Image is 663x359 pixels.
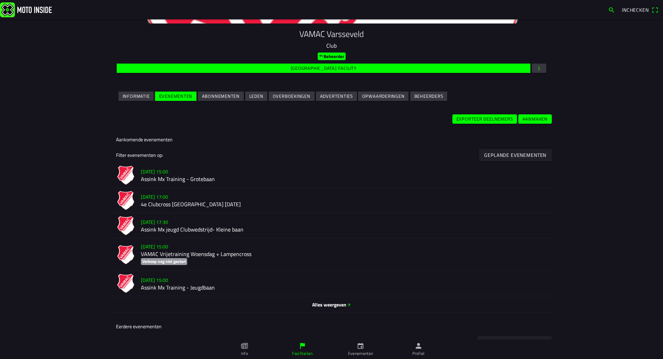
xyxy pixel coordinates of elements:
a: Incheckenqr scanner [618,4,662,16]
ion-label: Filter evenementen op: [116,338,163,346]
ion-label: Filter evenementen op: [116,151,163,159]
h2: VAMAC Vrijetraining Woensdag + Lampencross [141,251,547,257]
ion-button: Exporteer deelnemers [452,114,517,124]
ion-button: Overboekingen [269,92,315,101]
h2: 4e Clubcross [GEOGRAPHIC_DATA] [DATE] [141,201,547,208]
img: xILXvsUnwCQFTW5XZ3Prwt2yAS3TDKuBijgiNKBx.png [116,274,135,293]
ion-label: Info [241,350,248,357]
h1: VAMAC Varsseveld [116,29,547,39]
ion-button: Leden [245,92,267,101]
img: O20psfnjAgl6TZjgMaxhcmaJQVhFmzZHKLKV0apc.png [116,245,135,264]
ion-button: [GEOGRAPHIC_DATA] facility [117,64,530,73]
ion-label: Faciliteiten [292,350,313,357]
img: CCAXbl18p4nrCoQ33L9AzGusjRph3qgRQ9xPNtvu.png [116,191,135,210]
ion-text: [DATE] 15:00 [141,243,168,250]
ion-button: Beheerders [410,92,447,101]
p: Club [116,41,547,50]
h2: Assink Mx Training - Jeugdbaan [141,284,547,291]
span: Alles weergeven [116,301,547,308]
h2: Assink Mx Training - Grotebaan [141,176,547,182]
h2: Assink Mx jeugd Clubwedstrijd- Kleine baan [141,226,547,233]
ion-button: Opwaarderingen [358,92,409,101]
ion-badge: Beheerder [318,53,346,60]
ion-button: Informatie [118,92,154,101]
ion-text: Geplande evenementen [484,153,547,158]
span: Inchecken [622,6,649,13]
ion-label: Evenementen [348,350,373,357]
ion-text: [DATE] 17:30 [141,218,168,226]
ion-icon: calendar [357,342,364,350]
ion-icon: paper [241,342,248,350]
ion-text: [DATE] 17:00 [141,193,168,200]
ion-label: Aankomende evenementen [116,136,173,143]
img: xunbM9wTet72443p75eBGhFv1XSbZieQESEyGvAk.png [116,216,135,235]
ion-button: Evenementen [155,92,196,101]
ion-button: Abonnementen [198,92,244,101]
ion-label: Eerdere evenementen [116,323,162,330]
ion-icon: arrow forward [346,302,351,307]
ion-label: Profiel [412,350,425,357]
a: search [605,4,618,16]
ion-text: [DATE] 15:00 [141,276,168,284]
ion-text: [DATE] 15:00 [141,168,168,175]
ion-text: Verkoop nog niet gestart [142,258,186,265]
ion-icon: flag [299,342,306,350]
img: rwAwUqqMEpW8dfPdc23SnMtEvrluVKO07IBKoZyb.png [116,166,135,185]
ion-icon: key [319,54,324,58]
ion-button: Aanmaken [518,114,552,124]
ion-icon: person [415,342,422,350]
ion-button: Advertenties [316,92,357,101]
